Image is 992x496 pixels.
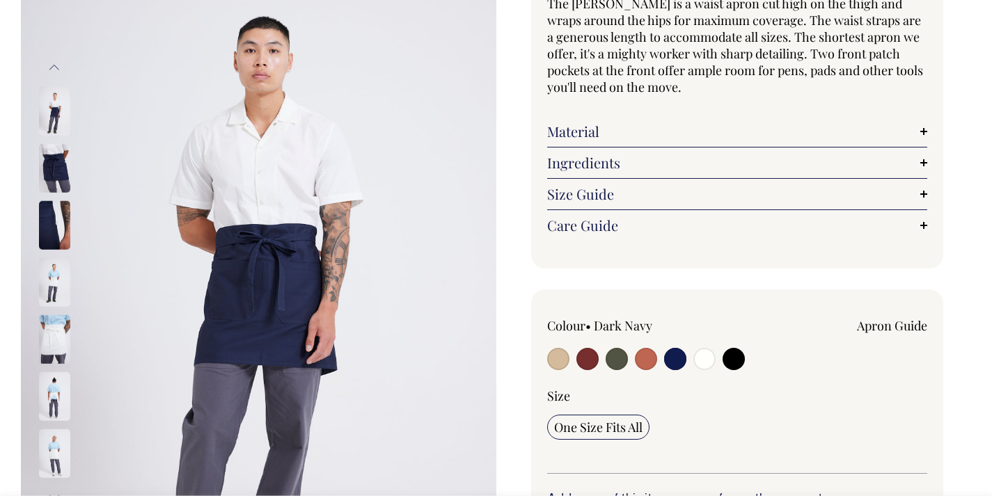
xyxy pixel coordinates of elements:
[547,217,928,234] a: Care Guide
[39,258,70,307] img: off-white
[547,317,700,334] div: Colour
[44,51,65,83] button: Previous
[547,415,649,440] input: One Size Fits All
[39,429,70,478] img: off-white
[547,154,928,171] a: Ingredients
[554,419,643,435] span: One Size Fits All
[594,317,652,334] label: Dark Navy
[547,387,928,404] div: Size
[585,317,591,334] span: •
[39,201,70,250] img: dark-navy
[39,144,70,193] img: dark-navy
[547,123,928,140] a: Material
[39,315,70,364] img: off-white
[547,186,928,202] a: Size Guide
[857,317,927,334] a: Apron Guide
[39,87,70,136] img: dark-navy
[39,372,70,421] img: off-white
